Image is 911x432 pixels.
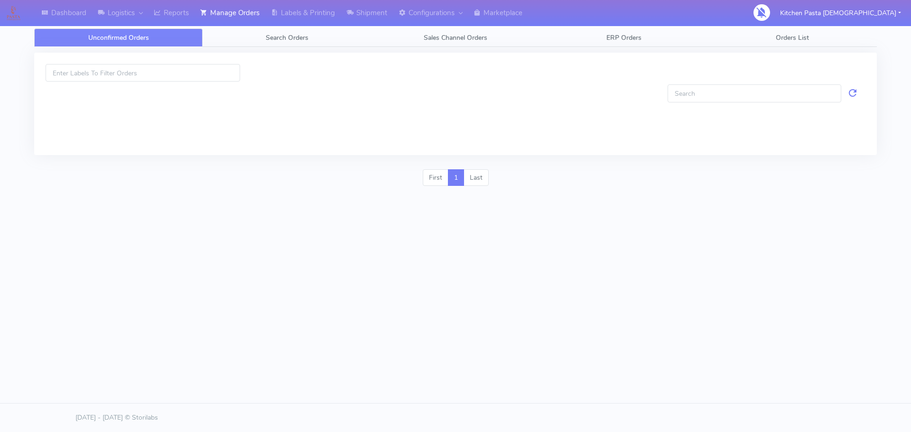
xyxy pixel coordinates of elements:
[266,33,308,42] span: Search Orders
[424,33,487,42] span: Sales Channel Orders
[606,33,641,42] span: ERP Orders
[46,64,240,82] input: Enter Labels To Filter Orders
[34,28,877,47] ul: Tabs
[776,33,809,42] span: Orders List
[773,3,908,23] button: Kitchen Pasta [DEMOGRAPHIC_DATA]
[668,84,841,102] input: Search
[448,169,464,186] a: 1
[88,33,149,42] span: Unconfirmed Orders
